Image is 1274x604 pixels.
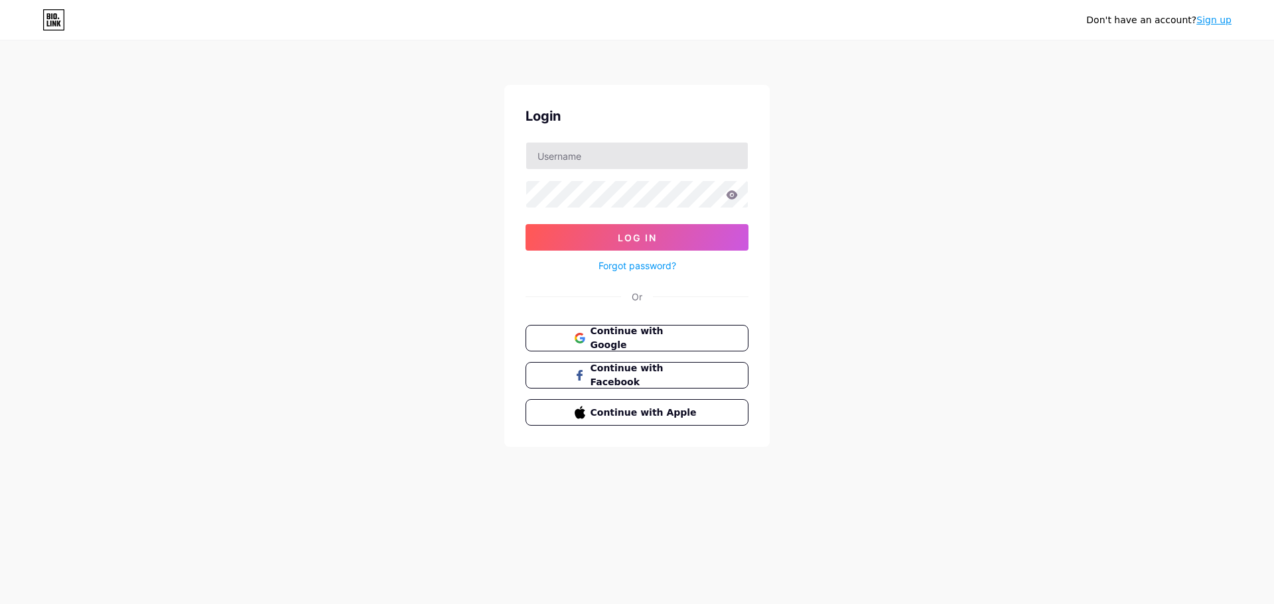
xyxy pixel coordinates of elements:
[526,362,748,389] button: Continue with Facebook
[591,361,700,389] span: Continue with Facebook
[599,259,676,272] a: Forgot password?
[618,232,657,243] span: Log In
[632,290,642,304] div: Or
[591,324,700,352] span: Continue with Google
[1086,13,1232,27] div: Don't have an account?
[591,406,700,420] span: Continue with Apple
[526,224,748,251] button: Log In
[526,106,748,126] div: Login
[526,399,748,426] button: Continue with Apple
[526,325,748,351] button: Continue with Google
[526,143,748,169] input: Username
[1196,15,1232,25] a: Sign up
